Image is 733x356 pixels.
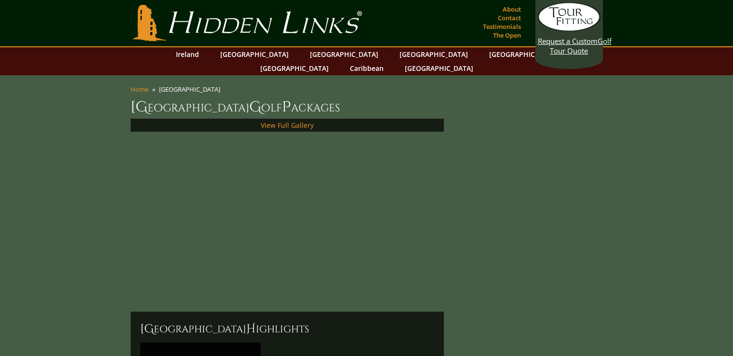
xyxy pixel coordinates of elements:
span: G [249,97,261,117]
h1: [GEOGRAPHIC_DATA] olf ackages [131,97,603,117]
a: Testimonials [480,20,523,33]
a: [GEOGRAPHIC_DATA] [255,61,333,75]
a: [GEOGRAPHIC_DATA] [400,61,478,75]
a: Caribbean [345,61,388,75]
a: Request a CustomGolf Tour Quote [538,2,600,55]
li: [GEOGRAPHIC_DATA] [159,85,224,94]
span: P [282,97,291,117]
a: [GEOGRAPHIC_DATA] [305,47,383,61]
a: View Full Gallery [261,121,314,130]
a: [GEOGRAPHIC_DATA] [215,47,293,61]
a: About [500,2,523,16]
a: [GEOGRAPHIC_DATA] [484,47,562,61]
a: Home [131,85,148,94]
h2: [GEOGRAPHIC_DATA] ighlights [140,321,434,337]
a: Contact [495,11,523,25]
span: H [246,321,256,337]
span: Request a Custom [538,36,598,46]
a: [GEOGRAPHIC_DATA] [395,47,473,61]
a: Ireland [171,47,204,61]
a: The Open [491,28,523,42]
